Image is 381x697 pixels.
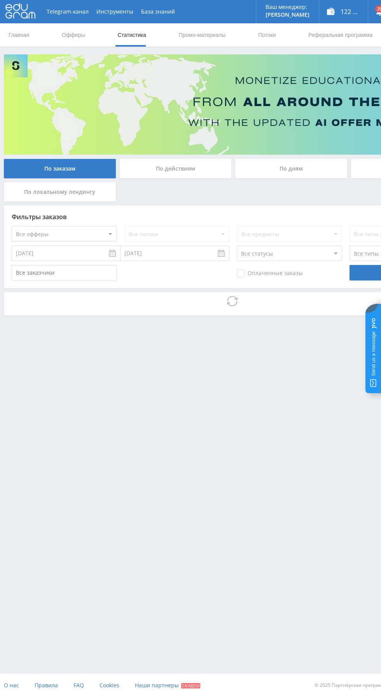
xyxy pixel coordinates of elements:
div: По действиям [120,159,232,178]
a: Реферальная программа [308,23,373,47]
a: Правила [35,674,58,697]
a: Статистика [117,23,147,47]
span: Наши партнеры [135,681,179,689]
a: Потоки [257,23,277,47]
span: Скидки [181,683,200,688]
input: Все заказчики [12,265,117,281]
span: Cookies [100,681,119,689]
span: FAQ [73,681,84,689]
p: Ваш менеджер: [266,4,309,10]
a: Промо-материалы [178,23,226,47]
span: Оплаченные заказы [237,270,303,277]
a: Наши партнеры Скидки [135,674,200,697]
div: По заказам [4,159,116,178]
p: [PERSON_NAME] [266,12,309,18]
div: По локальному лендингу [4,182,116,202]
div: По дням [235,159,347,178]
a: О нас [4,674,19,697]
a: Cookies [100,674,119,697]
span: Правила [35,681,58,689]
a: FAQ [73,674,84,697]
a: Главная [8,23,30,47]
a: Офферы [61,23,86,47]
span: О нас [4,681,19,689]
